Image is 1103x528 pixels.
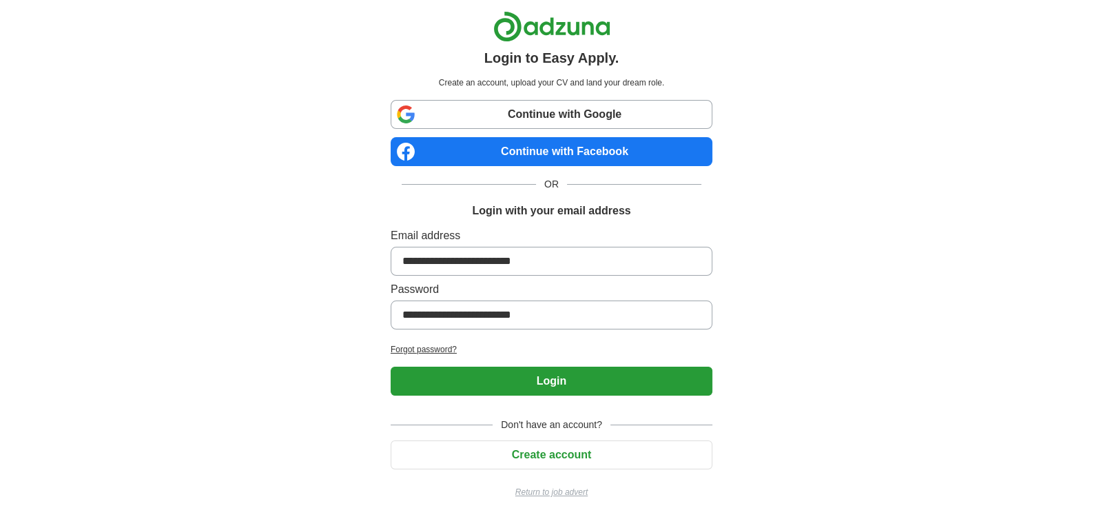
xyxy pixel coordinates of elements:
[391,440,712,469] button: Create account
[536,177,567,192] span: OR
[391,343,712,356] a: Forgot password?
[493,418,610,432] span: Don't have an account?
[391,367,712,396] button: Login
[484,48,619,68] h1: Login to Easy Apply.
[391,100,712,129] a: Continue with Google
[391,449,712,460] a: Create account
[393,77,710,89] p: Create an account, upload your CV and land your dream role.
[493,11,610,42] img: Adzuna logo
[391,281,712,298] label: Password
[391,227,712,244] label: Email address
[472,203,630,219] h1: Login with your email address
[391,486,712,498] a: Return to job advert
[391,137,712,166] a: Continue with Facebook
